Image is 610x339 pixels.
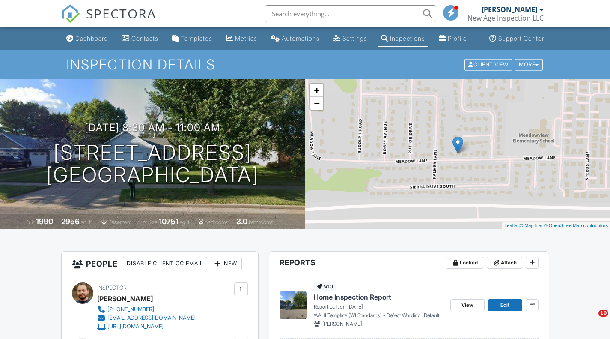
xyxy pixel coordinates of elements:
[502,222,610,229] div: |
[169,31,216,47] a: Templates
[544,223,608,228] a: © OpenStreetMap contributors
[62,252,258,276] h3: People
[435,31,470,47] a: Company Profile
[504,223,518,228] a: Leaflet
[235,35,257,42] div: Metrics
[464,59,512,70] div: Client View
[181,35,212,42] div: Templates
[520,223,543,228] a: © MapTiler
[515,59,543,70] div: More
[97,322,196,331] a: [URL][DOMAIN_NAME]
[265,5,436,22] input: Search everything...
[25,219,35,225] span: Built
[97,305,196,314] a: [PHONE_NUMBER]
[378,31,428,47] a: Inspections
[107,315,196,321] div: [EMAIL_ADDRESS][DOMAIN_NAME]
[205,219,228,225] span: bedrooms
[36,217,53,226] div: 1990
[310,84,323,97] a: Zoom in
[97,314,196,322] a: [EMAIL_ADDRESS][DOMAIN_NAME]
[85,122,220,133] h3: [DATE] 8:30 am - 11:00 am
[486,31,548,47] a: Support Center
[86,4,156,22] span: SPECTORA
[107,323,164,330] div: [URL][DOMAIN_NAME]
[61,4,80,23] img: The Best Home Inspection Software - Spectora
[342,35,367,42] div: Settings
[123,257,207,270] div: Disable Client CC Email
[223,31,261,47] a: Metrics
[140,219,158,225] span: Lot Size
[268,31,323,47] a: Automations (Basic)
[180,219,190,225] span: sq.ft.
[330,31,371,47] a: Settings
[249,219,273,225] span: bathrooms
[390,35,425,42] div: Inspections
[282,35,320,42] div: Automations
[581,310,601,330] iframe: Intercom live chat
[159,217,179,226] div: 10751
[598,310,608,317] span: 10
[211,257,242,270] div: New
[63,31,111,47] a: Dashboard
[97,285,127,291] span: Inspector
[61,217,80,226] div: 2956
[464,61,514,67] a: Client View
[81,219,93,225] span: sq. ft.
[46,141,259,187] h1: [STREET_ADDRESS] [GEOGRAPHIC_DATA]
[118,31,162,47] a: Contacts
[131,35,158,42] div: Contacts
[236,217,247,226] div: 3.0
[482,5,537,14] div: [PERSON_NAME]
[310,97,323,110] a: Zoom out
[467,14,544,22] div: New Age Inspection LLC
[199,217,203,226] div: 3
[498,35,544,42] div: Support Center
[97,292,153,305] div: [PERSON_NAME]
[448,35,467,42] div: Profile
[108,219,131,225] span: basement
[75,35,108,42] div: Dashboard
[107,306,154,313] div: [PHONE_NUMBER]
[66,57,543,72] h1: Inspection Details
[61,12,156,30] a: SPECTORA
